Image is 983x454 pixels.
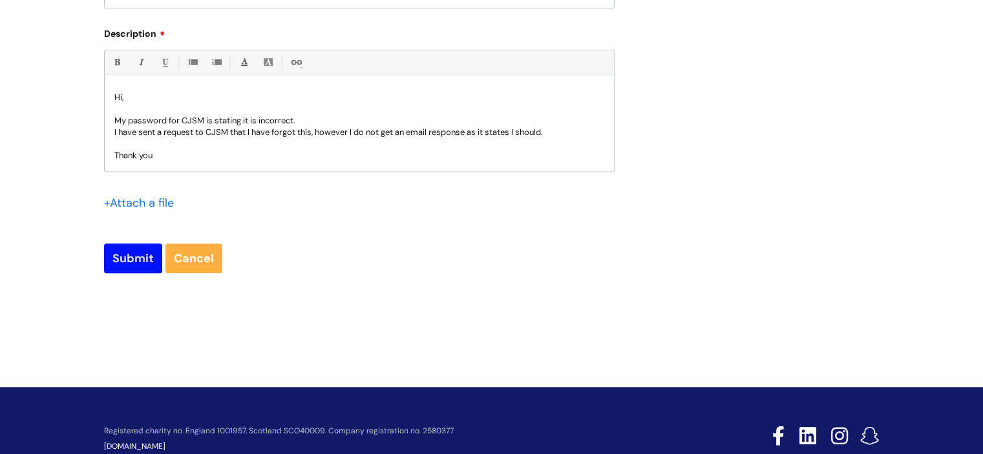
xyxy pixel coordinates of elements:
p: Hi, [114,92,604,103]
a: Cancel [165,243,222,273]
a: 1. Ordered List (Ctrl-Shift-8) [208,54,224,70]
p: Registered charity no. England 1001957, Scotland SCO40009. Company registration no. 2580377 [104,427,681,435]
a: [DOMAIN_NAME] [104,441,165,451]
p: I have sent a request to CJSM that I have forgot this, however I do not get an email response as ... [114,127,604,138]
p: Thank you [114,150,604,161]
a: Bold (Ctrl-B) [109,54,125,70]
div: Attach a file [104,192,182,213]
a: Italic (Ctrl-I) [132,54,149,70]
label: Description [104,24,615,39]
a: Back Color [260,54,276,70]
a: Link [288,54,304,70]
input: Submit [104,243,162,273]
span: + [104,195,110,211]
p: My password for CJSM is stating it is incorrect. [114,115,604,127]
a: Font Color [236,54,252,70]
a: Underline(Ctrl-U) [156,54,173,70]
a: • Unordered List (Ctrl-Shift-7) [184,54,200,70]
